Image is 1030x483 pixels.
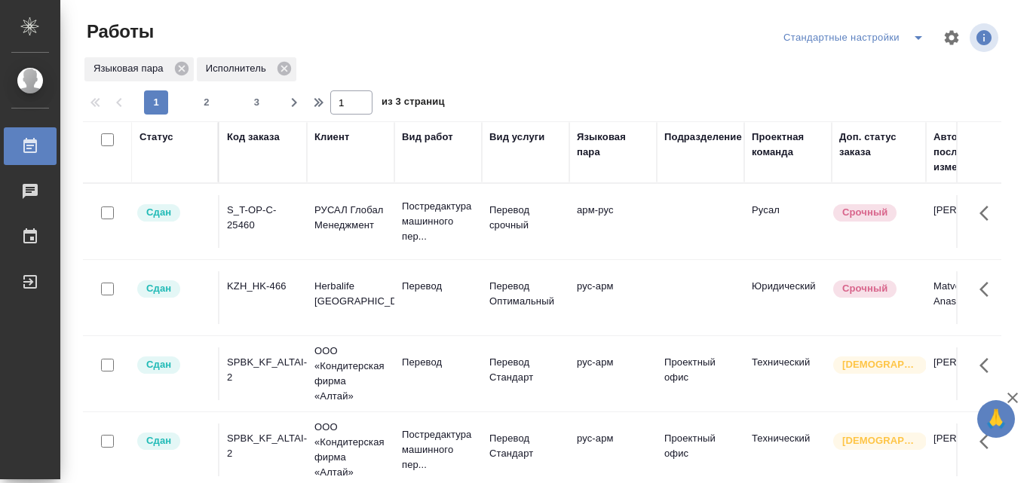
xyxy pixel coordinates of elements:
div: Менеджер проверил работу исполнителя, передает ее на следующий этап [136,203,210,223]
p: Постредактура машинного пер... [402,199,474,244]
td: Matveeva Anastasia [926,271,1013,324]
p: Сдан [146,357,171,372]
div: S_T-OP-C-25460 [227,203,299,233]
span: 3 [245,95,269,110]
td: [PERSON_NAME] [926,195,1013,248]
p: Перевод [402,355,474,370]
div: Языковая пара [577,130,649,160]
button: Здесь прячутся важные кнопки [970,423,1007,460]
p: ООО «Кондитерская фирма «Алтай» [314,344,387,404]
button: 2 [195,90,219,115]
div: Код заказа [227,130,280,145]
td: Юридический [744,271,832,324]
td: рус-арм [569,423,657,476]
p: Исполнитель [206,61,271,76]
p: РУСАЛ Глобал Менеджмент [314,203,387,233]
p: Срочный [842,281,887,296]
div: Проектная команда [752,130,824,160]
td: [PERSON_NAME] [926,423,1013,476]
div: Подразделение [664,130,742,145]
div: Менеджер проверил работу исполнителя, передает ее на следующий этап [136,431,210,451]
p: [DEMOGRAPHIC_DATA] [842,357,918,372]
div: SPBK_KF_ALTAI-2 [227,355,299,385]
div: KZH_HK-466 [227,279,299,294]
div: Менеджер проверил работу исполнителя, передает ее на следующий этап [136,279,210,299]
button: Здесь прячутся важные кнопки [970,195,1007,231]
p: ООО «Кондитерская фирма «Алтай» [314,420,387,480]
p: Языковая пара [93,61,169,76]
div: Статус [139,130,173,145]
span: Настроить таблицу [933,20,970,56]
p: [DEMOGRAPHIC_DATA] [842,433,918,448]
p: Срочный [842,205,887,220]
div: Исполнитель [197,57,296,81]
td: Технический [744,347,832,400]
div: split button [780,26,933,50]
button: Здесь прячутся важные кнопки [970,347,1007,384]
td: Русал [744,195,832,248]
span: Работы [83,20,154,44]
td: Проектный офис [657,347,744,400]
p: Постредактура машинного пер... [402,427,474,472]
span: 2 [195,95,219,110]
div: SPBK_KF_ALTAI-2 [227,431,299,461]
p: Сдан [146,205,171,220]
p: Сдан [146,433,171,448]
p: Перевод срочный [489,203,562,233]
button: 🙏 [977,400,1015,438]
td: рус-арм [569,271,657,324]
p: Herbalife [GEOGRAPHIC_DATA] [314,279,387,309]
td: рус-арм [569,347,657,400]
button: 3 [245,90,269,115]
div: Доп. статус заказа [839,130,918,160]
div: Вид работ [402,130,453,145]
div: Клиент [314,130,349,145]
p: Перевод [402,279,474,294]
span: 🙏 [983,403,1009,435]
p: Сдан [146,281,171,296]
button: Здесь прячутся важные кнопки [970,271,1007,307]
p: Перевод Оптимальный [489,279,562,309]
div: Менеджер проверил работу исполнителя, передает ее на следующий этап [136,355,210,375]
p: Перевод Стандарт [489,431,562,461]
td: [PERSON_NAME] [926,347,1013,400]
div: Языковая пара [84,57,194,81]
span: из 3 страниц [382,93,445,115]
td: Технический [744,423,832,476]
p: Перевод Стандарт [489,355,562,385]
div: Автор последнего изменения [933,130,1006,175]
td: арм-рус [569,195,657,248]
td: Проектный офис [657,423,744,476]
div: Вид услуги [489,130,545,145]
span: Посмотреть информацию [970,23,1001,52]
